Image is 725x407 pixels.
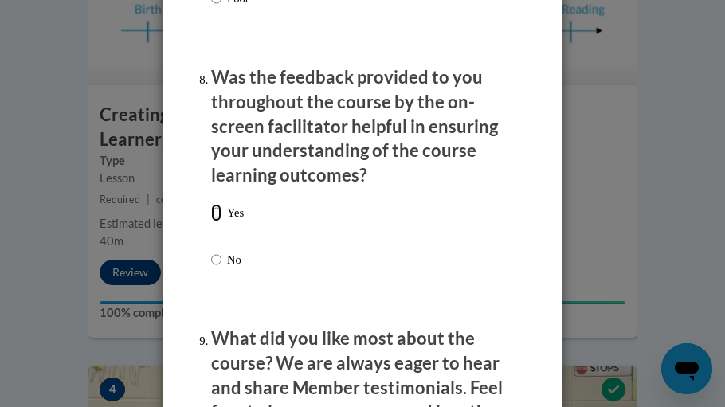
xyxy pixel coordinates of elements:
p: No [227,251,244,268]
p: Yes [227,204,244,221]
input: No [211,251,221,268]
p: Was the feedback provided to you throughout the course by the on-screen facilitator helpful in en... [211,65,514,188]
input: Yes [211,204,221,221]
